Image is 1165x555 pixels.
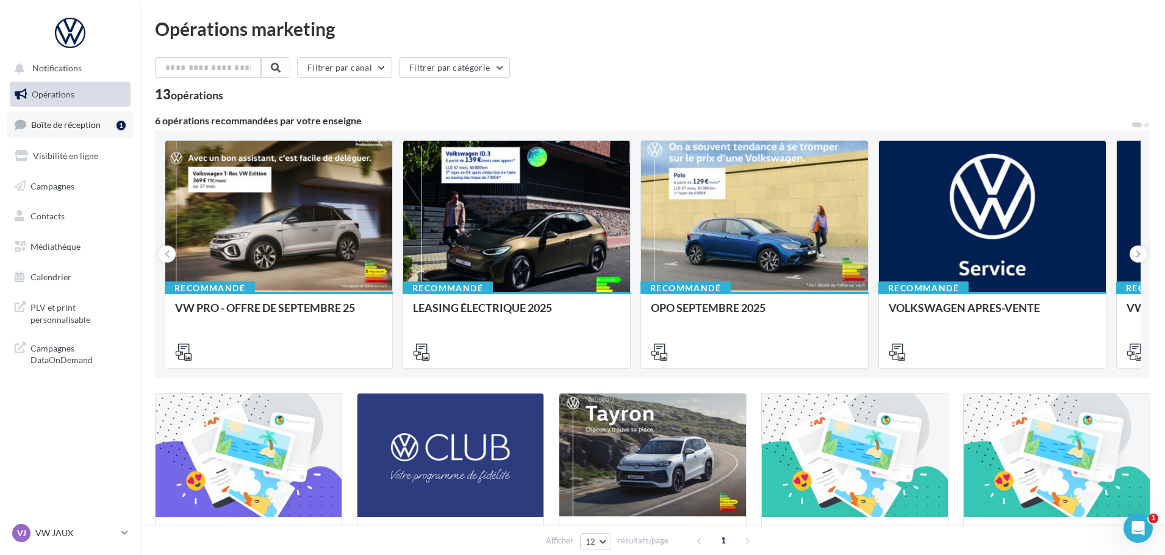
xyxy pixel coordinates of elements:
[1149,514,1158,523] span: 1
[155,88,223,101] div: 13
[175,302,382,326] div: VW PRO - OFFRE DE SEPTEMBRE 25
[165,281,255,295] div: Recommandé
[878,281,969,295] div: Recommandé
[17,527,26,539] span: VJ
[580,533,611,550] button: 12
[32,63,82,74] span: Notifications
[30,241,81,252] span: Médiathèque
[171,90,223,101] div: opérations
[714,531,733,550] span: 1
[399,57,510,78] button: Filtrer par catégorie
[7,294,133,330] a: PLV et print personnalisable
[35,527,116,539] p: VW JAUX
[7,203,133,229] a: Contacts
[7,174,133,199] a: Campagnes
[7,143,133,169] a: Visibilité en ligne
[30,299,126,325] span: PLV et print personnalisable
[31,119,101,130] span: Boîte de réception
[651,302,858,326] div: OPO SEPTEMBRE 2025
[889,302,1096,326] div: VOLKSWAGEN APRES-VENTE
[297,57,392,78] button: Filtrer par canal
[32,89,74,99] span: Opérations
[413,302,620,326] div: LEASING ÉLECTRIQUE 2025
[7,335,133,371] a: Campagnes DataOnDemand
[30,211,65,221] span: Contacts
[618,535,669,546] span: résultats/page
[7,264,133,290] a: Calendrier
[30,272,71,282] span: Calendrier
[403,281,493,295] div: Recommandé
[546,535,573,546] span: Afficher
[1124,514,1153,543] iframe: Intercom live chat
[640,281,731,295] div: Recommandé
[7,82,133,107] a: Opérations
[30,180,74,191] span: Campagnes
[586,537,596,546] span: 12
[33,150,98,161] span: Visibilité en ligne
[30,340,126,366] span: Campagnes DataOnDemand
[7,234,133,260] a: Médiathèque
[155,19,1150,38] div: Opérations marketing
[116,121,126,130] div: 1
[155,116,1131,125] div: 6 opérations recommandées par votre enseigne
[7,111,133,138] a: Boîte de réception1
[10,521,131,545] a: VJ VW JAUX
